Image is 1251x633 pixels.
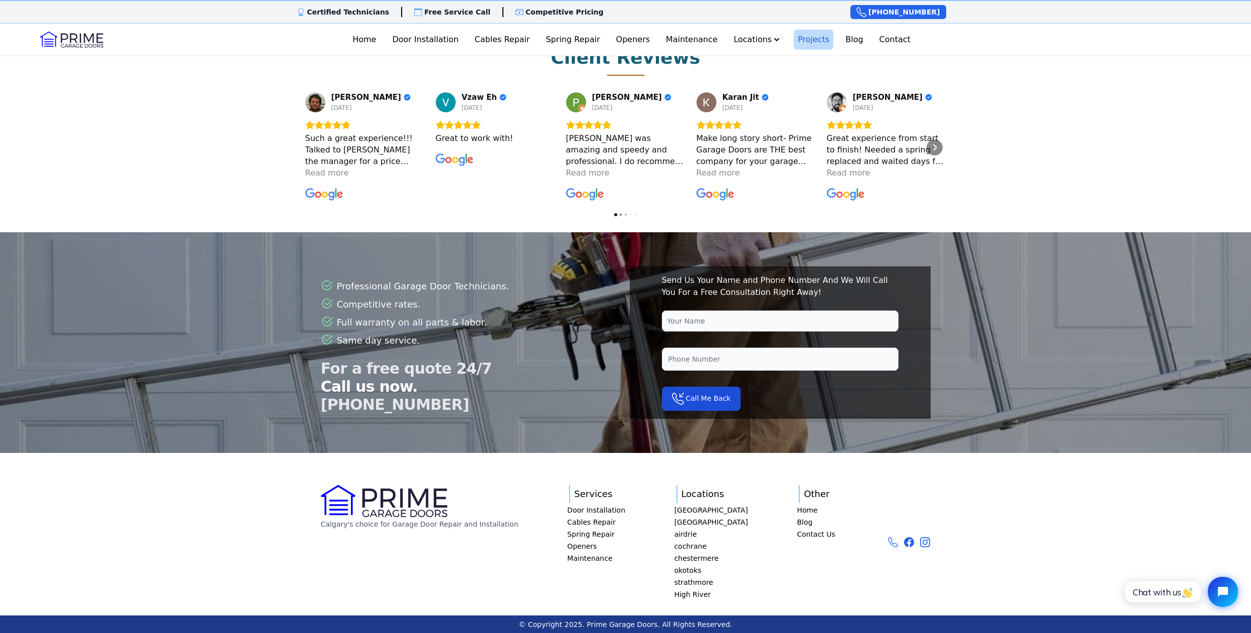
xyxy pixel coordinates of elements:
[321,396,469,413] a: [PHONE_NUMBER]
[827,92,847,112] img: Jeremy Nicol
[696,167,740,179] div: Read more
[592,104,613,112] div: [DATE]
[850,5,946,19] a: [PHONE_NUMBER]
[827,132,946,167] div: Great experience from start to finish! Needed a spring replaced and waited days for another contr...
[331,93,411,102] a: Review by Neriya Wilf
[797,529,835,539] a: Contact Us
[853,104,873,112] div: [DATE]
[662,30,722,50] a: Maintenance
[723,93,769,102] a: Review by Karan Jit
[462,93,497,102] span: Vzaw Eh
[337,315,487,330] p: Full warranty on all parts & labor.
[662,348,899,371] input: Phone Number
[331,93,401,102] span: [PERSON_NAME]
[592,93,671,102] a: Review by Pouya Soleimani
[696,132,816,167] div: Make long story short- Prime Garage Doors are THE best company for your garage door! Incredible s...
[674,541,748,551] a: cochrane
[696,92,717,112] img: Karan Jit
[462,104,482,112] div: [DATE]
[525,7,604,17] p: Competitive Pricing
[436,152,474,168] a: View on Google
[305,92,947,203] div: Carousel
[696,187,735,203] a: View on Google
[307,7,389,17] p: Certified Technicians
[927,139,943,155] div: Next
[853,93,932,102] a: Review by Jeremy Nicol
[305,132,425,167] div: Such a great experience!!! Talked to [PERSON_NAME] the manager for a price offering which was sup...
[674,553,748,563] a: chestermere
[730,30,786,50] button: Locations
[309,139,325,155] div: Previous
[542,30,604,50] a: Spring Repair
[853,93,923,102] span: [PERSON_NAME]
[612,30,654,50] a: Openers
[551,48,700,68] h2: Client Reviews
[436,92,456,112] img: Vzaw Eh
[567,529,625,539] a: Spring Repair
[566,120,685,129] div: Rating: 5.0 out of 5
[337,279,509,293] p: Professional Garage Door Technicians.
[436,92,456,112] a: View on Google
[436,120,555,129] div: Rating: 5.0 out of 5
[499,94,506,101] div: Verified Customer
[566,132,685,167] div: [PERSON_NAME] was amazing and speedy and professional. I do recommend this company only because o...
[794,30,833,50] a: Projects
[40,32,103,48] img: Logo
[566,187,604,203] a: View on Google
[592,93,662,102] span: [PERSON_NAME]
[321,378,509,396] span: Call us now.
[696,120,816,129] div: Rating: 5.0 out of 5
[321,360,509,378] span: For a free quote 24/7
[827,92,847,112] a: View on Google
[566,92,586,112] a: View on Google
[337,334,420,348] p: Same day service.
[404,94,411,101] div: Verified Customer
[436,132,555,144] div: Great to work with!
[519,619,733,629] p: © Copyright 2025. Prime Garage Doors. All Rights Reserved.
[567,553,625,563] a: Maintenance
[827,187,865,203] a: View on Google
[566,167,610,179] div: Read more
[875,30,915,50] a: Contact
[827,167,870,179] div: Read more
[348,30,380,50] a: Home
[696,92,717,112] a: View on Google
[674,577,748,587] a: strathmore
[674,565,748,575] a: okotoks
[424,7,490,17] p: Free Service Call
[471,30,534,50] a: Cables Repair
[674,529,748,539] a: airdrie
[305,187,343,203] a: View on Google
[841,30,867,50] a: Blog
[331,104,352,112] div: [DATE]
[827,120,946,129] div: Rating: 5.0 out of 5
[1114,568,1246,615] iframe: Tidio Chat
[662,387,741,411] button: Call Me Back
[305,167,349,179] div: Read more
[305,120,425,129] div: Rating: 5.0 out of 5
[662,310,899,332] input: Your Name
[662,274,899,298] p: Send Us Your Name and Phone Number And We Will Call You For a Free Consultation Right Away!
[337,297,421,311] p: Competitive rates.
[723,93,759,102] span: Karan Jit
[674,589,748,599] a: High River
[388,30,462,50] a: Door Installation
[305,92,325,112] a: View on Google
[664,94,671,101] div: Verified Customer
[762,94,769,101] div: Verified Customer
[925,94,932,101] div: Verified Customer
[566,92,586,112] img: Pouya Soleimani
[305,92,325,112] img: Neriya Wilf
[723,104,743,112] div: [DATE]
[462,93,506,102] a: Review by Vzaw Eh
[567,541,625,551] a: Openers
